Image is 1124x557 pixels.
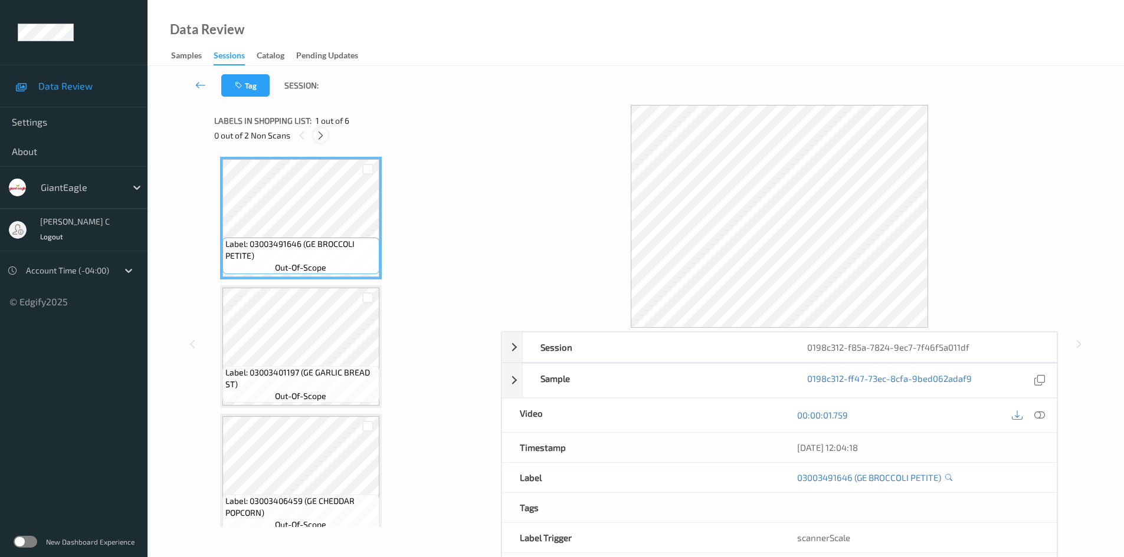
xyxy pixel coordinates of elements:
[797,472,941,483] a: 03003491646 (GE BROCCOLI PETITE)
[316,115,349,127] span: 1 out of 6
[502,332,1057,362] div: Session0198c312-f85a-7824-9ec7-7f46f5a011df
[502,398,779,432] div: Video
[171,48,214,64] a: Samples
[502,523,779,552] div: Label Trigger
[523,364,789,397] div: Sample
[779,523,1057,552] div: scannerScale
[807,373,972,388] a: 0198c312-ff47-73ec-8cfa-9bed062adaf9
[214,115,312,127] span: Labels in shopping list:
[284,80,319,91] span: Session:
[225,495,376,519] span: Label: 03003406459 (GE CHEDDAR POPCORN)
[502,493,779,522] div: Tags
[214,48,257,65] a: Sessions
[275,262,326,273] span: out-of-scope
[225,238,376,262] span: Label: 03003491646 (GE BROCCOLI PETITE)
[225,367,376,390] span: Label: 03003401197 (GE GARLIC BREAD ST)
[275,519,326,530] span: out-of-scope
[214,128,493,143] div: 0 out of 2 Non Scans
[296,50,358,64] div: Pending Updates
[502,463,779,492] div: Label
[221,74,270,97] button: Tag
[797,441,1039,453] div: [DATE] 12:04:18
[257,48,296,64] a: Catalog
[523,332,789,362] div: Session
[257,50,284,64] div: Catalog
[789,332,1056,362] div: 0198c312-f85a-7824-9ec7-7f46f5a011df
[171,50,202,64] div: Samples
[296,48,370,64] a: Pending Updates
[797,409,848,421] a: 00:00:01.759
[502,363,1057,398] div: Sample0198c312-ff47-73ec-8cfa-9bed062adaf9
[214,50,245,65] div: Sessions
[170,24,244,35] div: Data Review
[275,390,326,402] span: out-of-scope
[502,433,779,462] div: Timestamp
